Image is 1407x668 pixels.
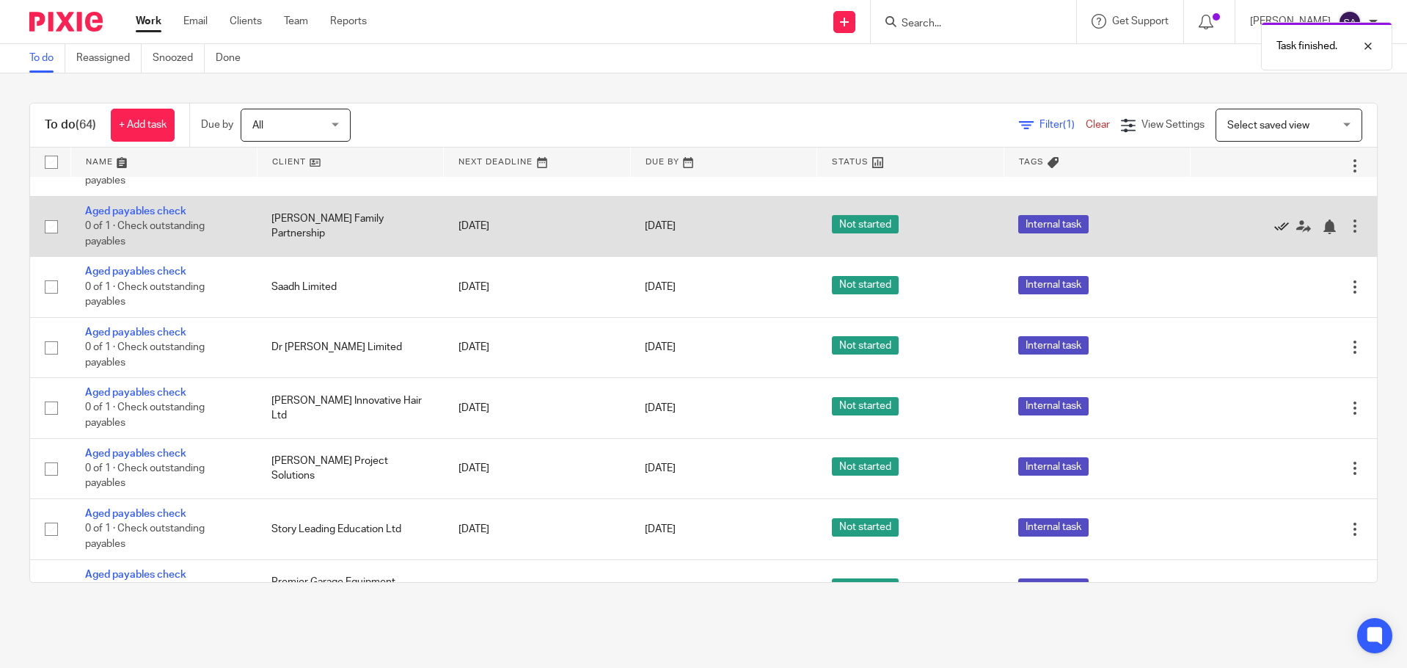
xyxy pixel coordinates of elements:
td: [PERSON_NAME] Innovative Hair Ltd [257,378,443,438]
span: [DATE] [645,221,676,231]
td: [DATE] [444,317,630,377]
span: Internal task [1018,397,1089,415]
span: (64) [76,119,96,131]
a: Aged payables check [85,206,186,217]
span: (1) [1063,120,1075,130]
a: Team [284,14,308,29]
a: Snoozed [153,44,205,73]
a: Aged payables check [85,570,186,580]
a: Reassigned [76,44,142,73]
a: Clear [1086,120,1110,130]
a: Aged payables check [85,266,186,277]
a: Aged payables check [85,449,186,459]
span: 0 of 1 · Check outstanding payables [85,342,205,368]
span: Not started [832,336,899,355]
td: Saadh Limited [257,257,443,317]
a: Aged payables check [85,327,186,338]
span: 0 of 1 · Check outstanding payables [85,463,205,489]
td: [DATE] [444,559,630,620]
span: Not started [832,397,899,415]
span: All [252,120,263,131]
span: 0 of 1 · Check outstanding payables [85,282,205,308]
td: [PERSON_NAME] Family Partnership [257,196,443,256]
span: Internal task [1018,578,1089,597]
a: Work [136,14,161,29]
td: [DATE] [444,499,630,559]
p: Due by [201,117,233,132]
span: Not started [832,518,899,537]
a: Aged payables check [85,509,186,519]
span: Not started [832,276,899,294]
a: Email [183,14,208,29]
span: Internal task [1018,336,1089,355]
span: Internal task [1018,457,1089,476]
span: Not started [832,457,899,476]
h1: To do [45,117,96,133]
img: Pixie [29,12,103,32]
td: Story Leading Education Ltd [257,499,443,559]
span: View Settings [1141,120,1205,130]
span: Not started [832,215,899,233]
a: Clients [230,14,262,29]
a: Reports [330,14,367,29]
td: Dr [PERSON_NAME] Limited [257,317,443,377]
span: Internal task [1018,215,1089,233]
td: Premier Garage Equipment Limited [257,559,443,620]
span: Internal task [1018,276,1089,294]
span: 0 of 1 · Check outstanding payables [85,403,205,429]
td: [PERSON_NAME] Project Solutions [257,438,443,498]
td: [DATE] [444,378,630,438]
span: [DATE] [645,463,676,473]
span: 0 of 1 · Check outstanding payables [85,221,205,247]
img: svg%3E [1338,10,1362,34]
span: Tags [1019,158,1044,166]
a: Aged payables check [85,388,186,398]
span: [DATE] [645,282,676,292]
td: [DATE] [444,257,630,317]
span: Filter [1039,120,1086,130]
span: Not started [832,578,899,597]
span: [DATE] [645,524,676,534]
td: [DATE] [444,438,630,498]
a: + Add task [111,109,175,142]
span: [DATE] [645,342,676,352]
td: [DATE] [444,196,630,256]
a: To do [29,44,65,73]
a: Mark as done [1274,219,1296,233]
span: 0 of 1 · Check outstanding payables [85,524,205,550]
p: Task finished. [1276,39,1337,54]
a: Done [216,44,252,73]
span: [DATE] [645,403,676,413]
span: Internal task [1018,518,1089,537]
span: Select saved view [1227,120,1309,131]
